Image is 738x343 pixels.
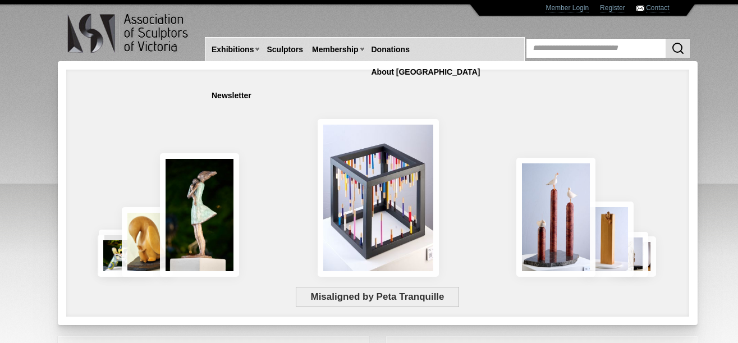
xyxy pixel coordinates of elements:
[308,39,363,60] a: Membership
[160,153,240,277] img: Connection
[318,119,439,277] img: Misaligned
[367,62,485,83] a: About [GEOGRAPHIC_DATA]
[636,6,644,11] img: Contact ASV
[296,287,459,307] span: Misaligned by Peta Tranquille
[207,85,256,106] a: Newsletter
[583,202,634,277] img: Little Frog. Big Climb
[646,4,669,12] a: Contact
[546,4,589,12] a: Member Login
[600,4,625,12] a: Register
[207,39,258,60] a: Exhibitions
[516,158,595,277] img: Rising Tides
[367,39,414,60] a: Donations
[262,39,308,60] a: Sculptors
[671,42,685,55] img: Search
[67,11,190,56] img: logo.png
